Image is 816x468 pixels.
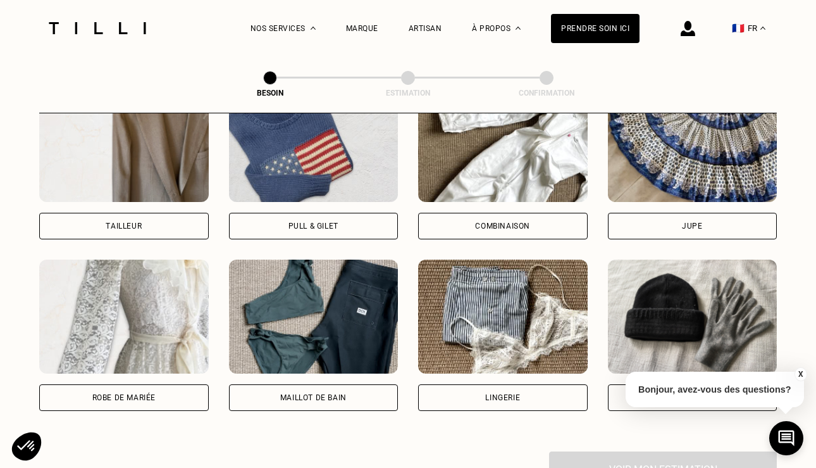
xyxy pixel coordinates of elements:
p: Bonjour, avez-vous des questions? [626,372,804,407]
div: Maillot de bain [280,394,347,402]
img: Tilli retouche votre Tailleur [39,88,209,202]
img: Tilli retouche votre Lingerie [418,260,588,374]
img: icône connexion [681,21,695,36]
img: Tilli retouche votre Combinaison [418,88,588,202]
img: Tilli retouche votre Robe de mariée [39,260,209,374]
img: Tilli retouche votre Maillot de bain [229,260,399,374]
img: Menu déroulant à propos [516,27,521,30]
a: Artisan [409,24,442,33]
div: Tailleur [106,222,142,230]
img: menu déroulant [760,27,765,30]
div: Jupe [682,222,702,230]
img: Tilli retouche votre Jupe [608,88,777,202]
div: Robe de mariée [92,394,156,402]
img: Tilli retouche votre Pull & gilet [229,88,399,202]
div: Pull & gilet [288,222,338,230]
span: 🇫🇷 [732,22,745,34]
img: Tilli retouche votre Accessoires [608,260,777,374]
div: Combinaison [475,222,530,230]
div: Estimation [345,89,471,98]
a: Marque [346,24,378,33]
img: Logo du service de couturière Tilli [44,22,151,34]
div: Confirmation [483,89,610,98]
div: Besoin [207,89,333,98]
button: X [794,367,807,381]
div: Lingerie [485,394,520,402]
img: Menu déroulant [311,27,316,30]
a: Prendre soin ici [551,14,640,43]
